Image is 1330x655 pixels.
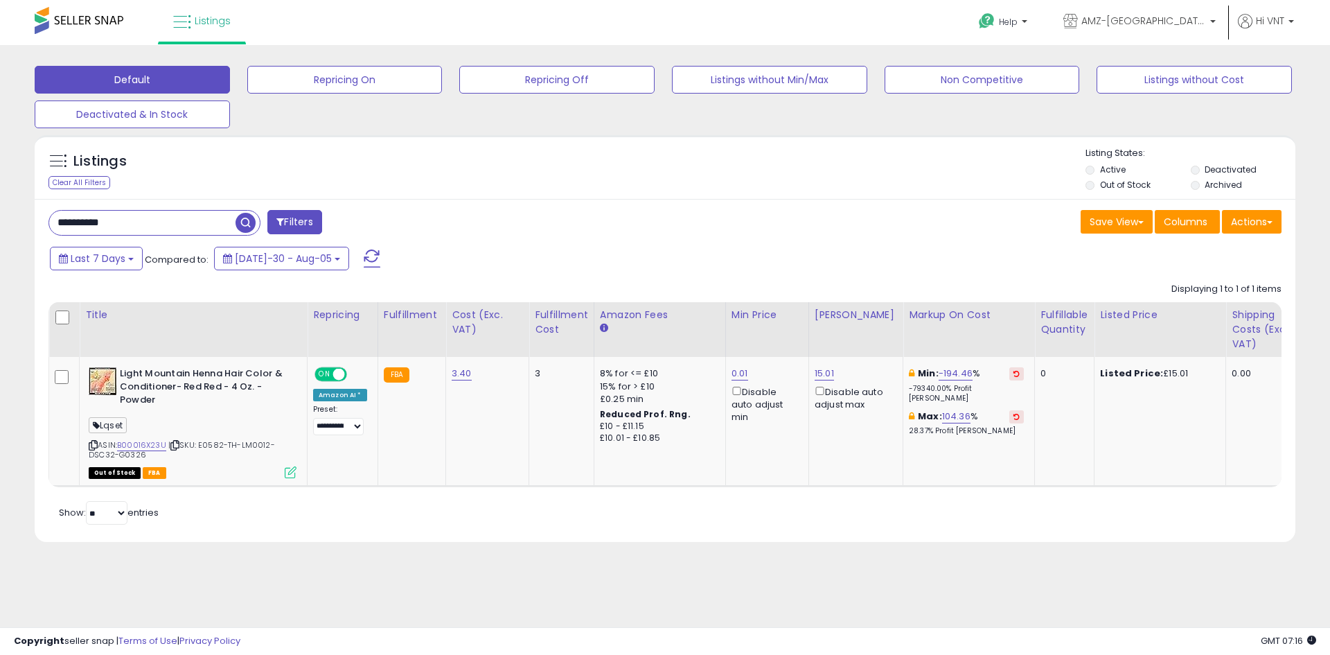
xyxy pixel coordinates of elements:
div: £10.01 - £10.85 [600,433,715,444]
a: 3.40 [452,367,472,381]
button: Repricing On [247,66,443,94]
button: Save View [1081,210,1153,234]
div: Displaying 1 to 1 of 1 items [1171,283,1282,296]
div: Repricing [313,308,372,322]
button: Default [35,66,230,94]
div: Fulfillment Cost [535,308,588,337]
a: Help [968,2,1041,45]
span: AMZ-[GEOGRAPHIC_DATA] [1081,14,1206,28]
button: Last 7 Days [50,247,143,270]
i: Get Help [978,12,995,30]
div: Amazon Fees [600,308,720,322]
div: 0.00 [1232,367,1298,380]
div: 3 [535,367,583,380]
span: FBA [143,467,166,479]
span: OFF [345,369,367,381]
small: FBA [384,367,409,383]
button: Listings without Min/Max [672,66,867,94]
div: £10 - £11.15 [600,421,715,433]
button: [DATE]-30 - Aug-05 [214,247,349,270]
a: Hi VNT [1238,14,1294,45]
div: Disable auto adjust max [815,384,892,411]
label: Active [1100,164,1126,175]
p: Listing States: [1085,147,1295,160]
span: Compared to: [145,253,209,266]
div: Listed Price [1100,308,1220,322]
div: Preset: [313,405,367,436]
button: Actions [1222,210,1282,234]
b: Light Mountain Henna Hair Color & Conditioner- Red Red - 4 Oz. - Powder [120,367,288,410]
a: -194.46 [939,367,973,381]
a: B00016X23U [117,439,166,451]
span: Show: entries [59,506,159,519]
div: £0.25 min [600,393,715,405]
span: Hi VNT [1256,14,1284,28]
div: 15% for > £10 [600,381,715,393]
div: Fulfillable Quantity [1040,308,1088,337]
div: % [909,410,1024,436]
div: 0 [1040,367,1083,380]
label: Archived [1205,179,1242,191]
button: Non Competitive [885,66,1080,94]
a: 15.01 [815,367,834,381]
span: All listings that are currently out of stock and unavailable for purchase on Amazon [89,467,141,479]
div: Markup on Cost [909,308,1029,322]
div: £15.01 [1100,367,1215,380]
img: 61KU7EPi5ML._SL40_.jpg [89,367,116,395]
label: Deactivated [1205,164,1257,175]
th: The percentage added to the cost of goods (COGS) that forms the calculator for Min & Max prices. [903,302,1035,357]
button: Listings without Cost [1097,66,1292,94]
div: 8% for <= £10 [600,367,715,380]
div: [PERSON_NAME] [815,308,897,322]
h5: Listings [73,152,127,171]
span: [DATE]-30 - Aug-05 [235,252,332,265]
small: Amazon Fees. [600,322,608,335]
span: Last 7 Days [71,252,125,265]
span: Lqset [89,417,127,433]
div: Title [85,308,301,322]
div: Clear All Filters [48,176,110,189]
a: 0.01 [731,367,748,381]
button: Deactivated & In Stock [35,101,230,128]
div: Fulfillment [384,308,440,322]
div: Amazon AI * [313,389,367,401]
span: ON [316,369,333,381]
span: Help [999,16,1018,28]
div: % [909,367,1024,403]
p: 28.37% Profit [PERSON_NAME] [909,426,1024,436]
button: Columns [1155,210,1220,234]
span: Columns [1164,215,1207,229]
div: Disable auto adjust min [731,384,798,424]
b: Max: [918,410,942,423]
button: Repricing Off [459,66,655,94]
div: Min Price [731,308,803,322]
b: Listed Price: [1100,367,1163,380]
button: Filters [267,210,321,234]
b: Reduced Prof. Rng. [600,408,691,420]
span: | SKU: E0582-TH-LM0012-DSC32-G0326 [89,439,275,460]
label: Out of Stock [1100,179,1151,191]
b: Min: [918,367,939,380]
div: Cost (Exc. VAT) [452,308,523,337]
div: ASIN: [89,367,296,477]
a: 104.36 [942,410,970,423]
p: -79340.00% Profit [PERSON_NAME] [909,384,1024,403]
div: Shipping Costs (Exc. VAT) [1232,308,1303,351]
span: Listings [195,14,231,28]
